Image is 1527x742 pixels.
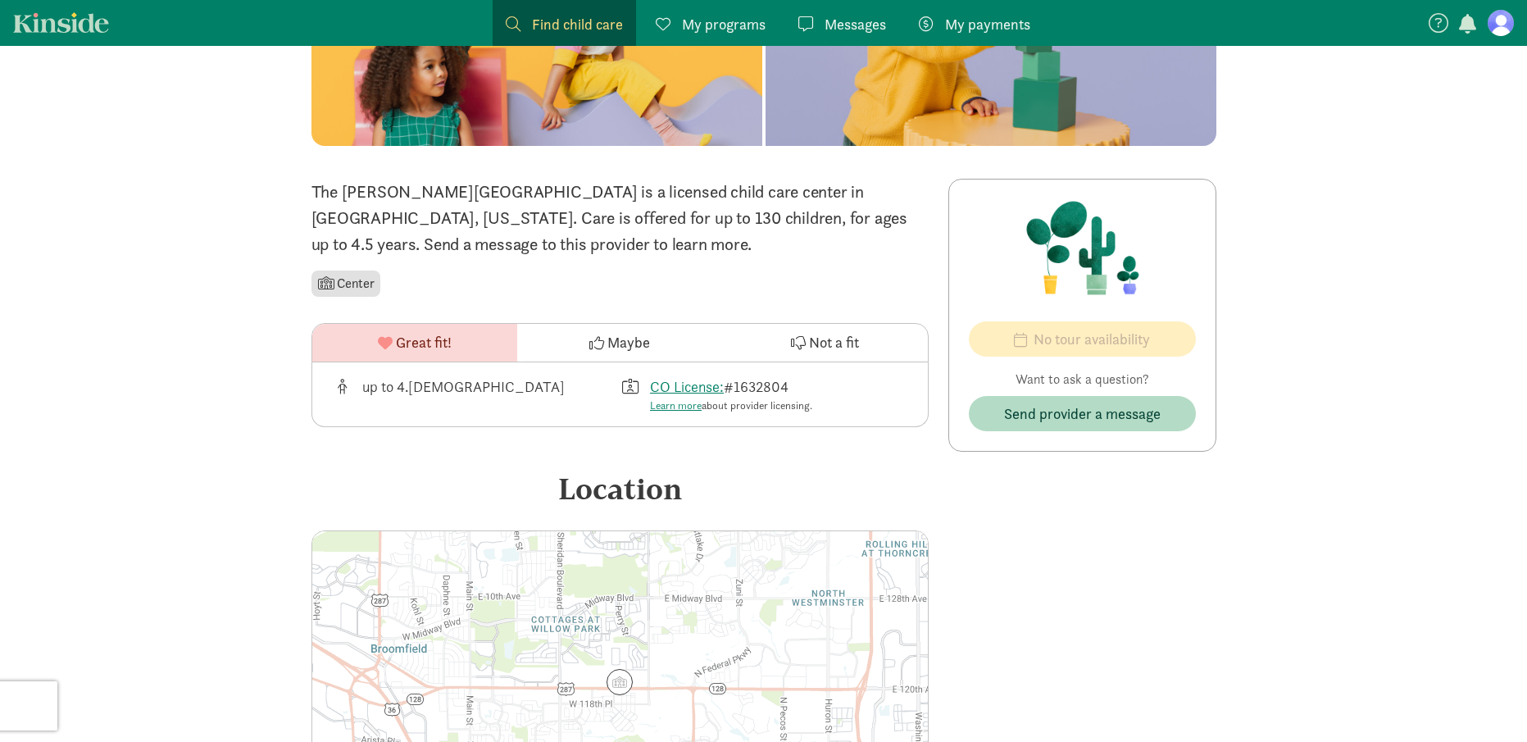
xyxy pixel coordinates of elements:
[650,377,724,396] a: CO License:
[607,331,650,353] span: Maybe
[969,321,1196,357] button: No tour availability
[825,13,886,35] span: Messages
[1034,328,1150,350] span: No tour availability
[332,376,620,414] div: Age range for children that this provider cares for
[809,331,859,353] span: Not a fit
[311,271,381,297] li: Center
[362,376,565,414] div: up to 4.[DEMOGRAPHIC_DATA]
[13,12,109,33] a: Kinside
[311,179,929,257] p: The [PERSON_NAME][GEOGRAPHIC_DATA] is a licensed child care center in [GEOGRAPHIC_DATA], [US_STAT...
[650,376,812,414] div: #1632804
[312,324,517,362] button: Great fit!
[969,370,1196,389] p: Want to ask a question?
[311,467,929,511] div: Location
[722,324,927,362] button: Not a fit
[969,396,1196,431] button: Send provider a message
[682,13,766,35] span: My programs
[532,13,623,35] span: Find child care
[650,398,812,414] div: about provider licensing.
[517,324,722,362] button: Maybe
[396,331,452,353] span: Great fit!
[1004,403,1161,425] span: Send provider a message
[620,376,908,414] div: License number
[945,13,1030,35] span: My payments
[650,398,702,412] a: Learn more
